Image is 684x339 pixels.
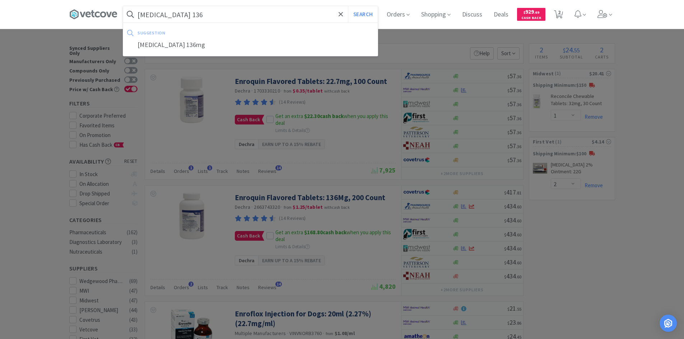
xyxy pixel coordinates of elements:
div: suggestion [138,27,269,38]
span: 929 [524,8,539,15]
span: $ [524,10,525,15]
a: 2 [551,12,566,19]
button: Search [348,6,378,23]
span: Cash Back [521,16,541,21]
div: [MEDICAL_DATA] 136mg [123,38,378,52]
a: $929.69Cash Back [517,5,545,24]
div: Open Intercom Messenger [660,315,677,332]
a: Discuss [459,11,485,18]
span: . 69 [534,10,539,15]
input: Search by item, sku, manufacturer, ingredient, size... [123,6,378,23]
a: Deals [491,11,511,18]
